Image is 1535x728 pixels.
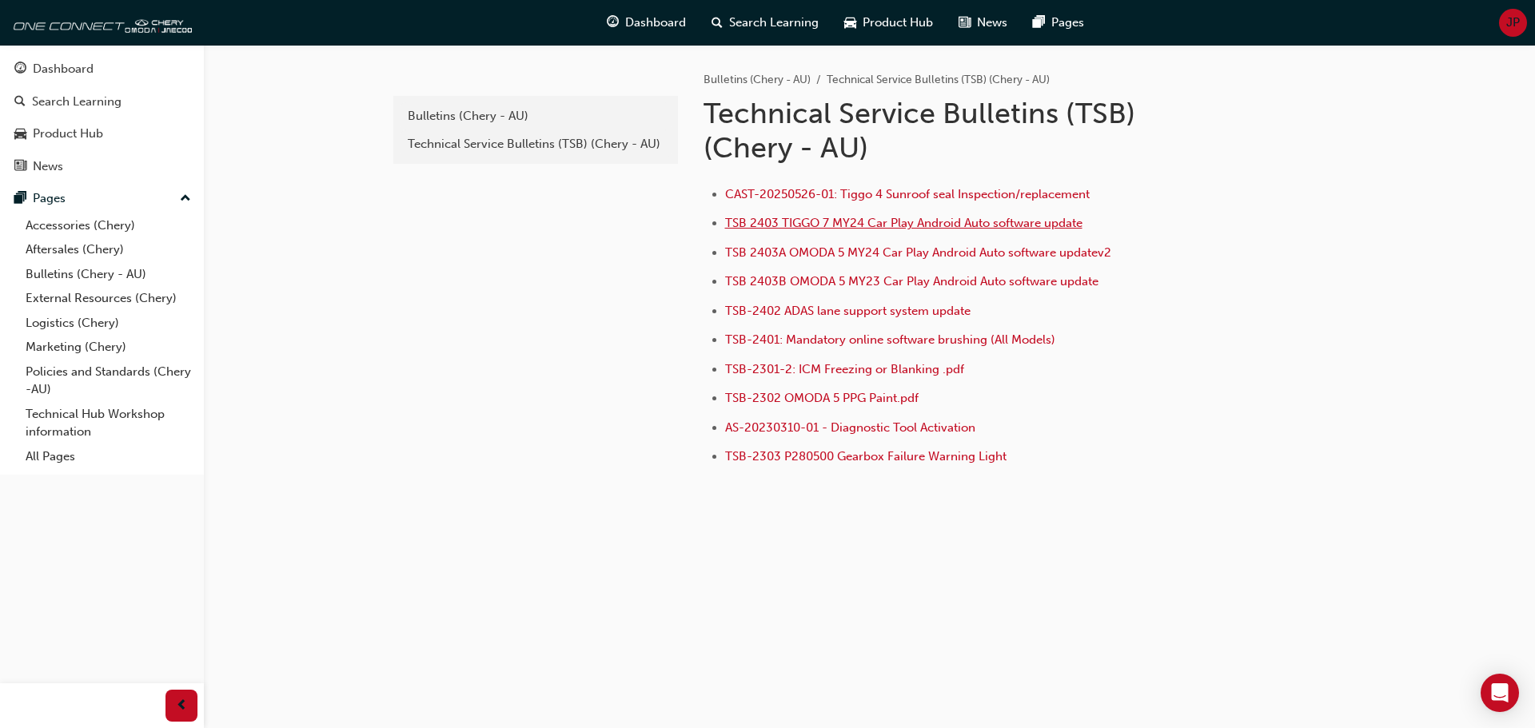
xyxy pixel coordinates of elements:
[408,135,664,153] div: Technical Service Bulletins (TSB) (Chery - AU)
[1020,6,1097,39] a: pages-iconPages
[176,696,188,716] span: prev-icon
[6,184,197,213] button: Pages
[831,6,946,39] a: car-iconProduct Hub
[725,420,975,435] a: AS-20230310-01 - Diagnostic Tool Activation
[180,189,191,209] span: up-icon
[594,6,699,39] a: guage-iconDashboard
[400,130,672,158] a: Technical Service Bulletins (TSB) (Chery - AU)
[400,102,672,130] a: Bulletins (Chery - AU)
[1506,14,1520,32] span: JP
[725,216,1082,230] a: TSB 2403 TIGGO 7 MY24 Car Play Android Auto software update
[6,51,197,184] button: DashboardSearch LearningProduct HubNews
[33,60,94,78] div: Dashboard
[14,95,26,109] span: search-icon
[1033,13,1045,33] span: pages-icon
[729,14,819,32] span: Search Learning
[863,14,933,32] span: Product Hub
[19,402,197,444] a: Technical Hub Workshop information
[32,93,122,111] div: Search Learning
[19,311,197,336] a: Logistics (Chery)
[959,13,971,33] span: news-icon
[6,152,197,181] a: News
[725,362,964,376] a: TSB-2301-2: ICM Freezing or Blanking .pdf
[14,160,26,174] span: news-icon
[725,391,919,405] a: TSB-2302 OMODA 5 PPG Paint.pdf
[14,192,26,206] span: pages-icon
[1481,674,1519,712] div: Open Intercom Messenger
[725,304,971,318] a: TSB-2402 ADAS lane support system update
[699,6,831,39] a: search-iconSearch Learning
[977,14,1007,32] span: News
[19,237,197,262] a: Aftersales (Chery)
[827,71,1050,90] li: Technical Service Bulletins (TSB) (Chery - AU)
[725,449,1007,463] a: TSB-2303 P280500 Gearbox Failure Warning Light
[33,189,66,208] div: Pages
[1051,14,1084,32] span: Pages
[704,73,811,86] a: Bulletins (Chery - AU)
[33,125,103,143] div: Product Hub
[725,187,1090,201] a: CAST-20250526-01: Tiggo 4 Sunroof seal Inspection/replacement
[725,245,1111,260] a: TSB 2403A OMODA 5 MY24 Car Play Android Auto software updatev2
[14,62,26,77] span: guage-icon
[19,444,197,469] a: All Pages
[33,157,63,176] div: News
[607,13,619,33] span: guage-icon
[6,119,197,149] a: Product Hub
[14,127,26,141] span: car-icon
[6,87,197,117] a: Search Learning
[625,14,686,32] span: Dashboard
[19,360,197,402] a: Policies and Standards (Chery -AU)
[19,335,197,360] a: Marketing (Chery)
[6,54,197,84] a: Dashboard
[725,274,1098,288] a: TSB 2403B OMODA 5 MY23 Car Play Android Auto software update
[19,213,197,238] a: Accessories (Chery)
[8,6,192,38] img: oneconnect
[844,13,856,33] span: car-icon
[704,96,1228,165] h1: Technical Service Bulletins (TSB) (Chery - AU)
[19,286,197,311] a: External Resources (Chery)
[725,332,1055,347] a: TSB-2401: Mandatory online software brushing (All Models)
[19,262,197,287] a: Bulletins (Chery - AU)
[712,13,723,33] span: search-icon
[946,6,1020,39] a: news-iconNews
[408,107,664,125] div: Bulletins (Chery - AU)
[1499,9,1527,37] button: JP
